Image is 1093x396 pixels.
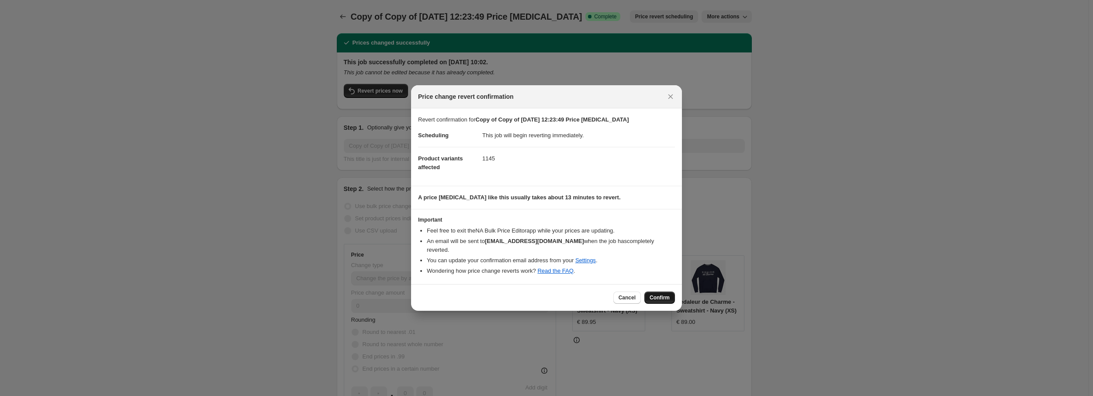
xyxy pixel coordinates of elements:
[418,115,675,124] p: Revert confirmation for
[427,267,675,275] li: Wondering how price change reverts work? .
[664,90,677,103] button: Close
[485,238,584,244] b: [EMAIL_ADDRESS][DOMAIN_NAME]
[482,147,675,170] dd: 1145
[575,257,596,264] a: Settings
[427,226,675,235] li: Feel free to exit the NA Bulk Price Editor app while your prices are updating.
[418,194,621,201] b: A price [MEDICAL_DATA] like this usually takes about 13 minutes to revert.
[537,267,573,274] a: Read the FAQ
[476,116,629,123] b: Copy of Copy of [DATE] 12:23:49 Price [MEDICAL_DATA]
[418,132,449,139] span: Scheduling
[427,237,675,254] li: An email will be sent to when the job has completely reverted .
[418,155,463,170] span: Product variants affected
[644,292,675,304] button: Confirm
[619,294,636,301] span: Cancel
[427,256,675,265] li: You can update your confirmation email address from your .
[482,124,675,147] dd: This job will begin reverting immediately.
[418,92,514,101] span: Price change revert confirmation
[650,294,670,301] span: Confirm
[613,292,641,304] button: Cancel
[418,216,675,223] h3: Important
